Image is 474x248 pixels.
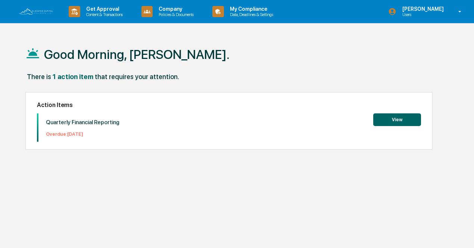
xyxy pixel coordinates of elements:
p: Content & Transactions [80,12,127,17]
h1: Good Morning, [PERSON_NAME]. [44,47,230,62]
p: Get Approval [80,6,127,12]
p: My Compliance [224,6,277,12]
div: that requires your attention. [95,73,179,81]
img: logo [18,7,54,16]
a: View [373,116,421,123]
button: View [373,113,421,126]
p: Users [396,12,448,17]
h2: Action Items [37,101,421,109]
p: Policies & Documents [153,12,197,17]
div: There is [27,73,51,81]
p: Data, Deadlines & Settings [224,12,277,17]
p: [PERSON_NAME] [396,6,448,12]
div: 1 action item [53,73,93,81]
p: Quarterly Financial Reporting [46,119,119,126]
p: Company [153,6,197,12]
p: Overdue: [DATE] [46,131,119,137]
